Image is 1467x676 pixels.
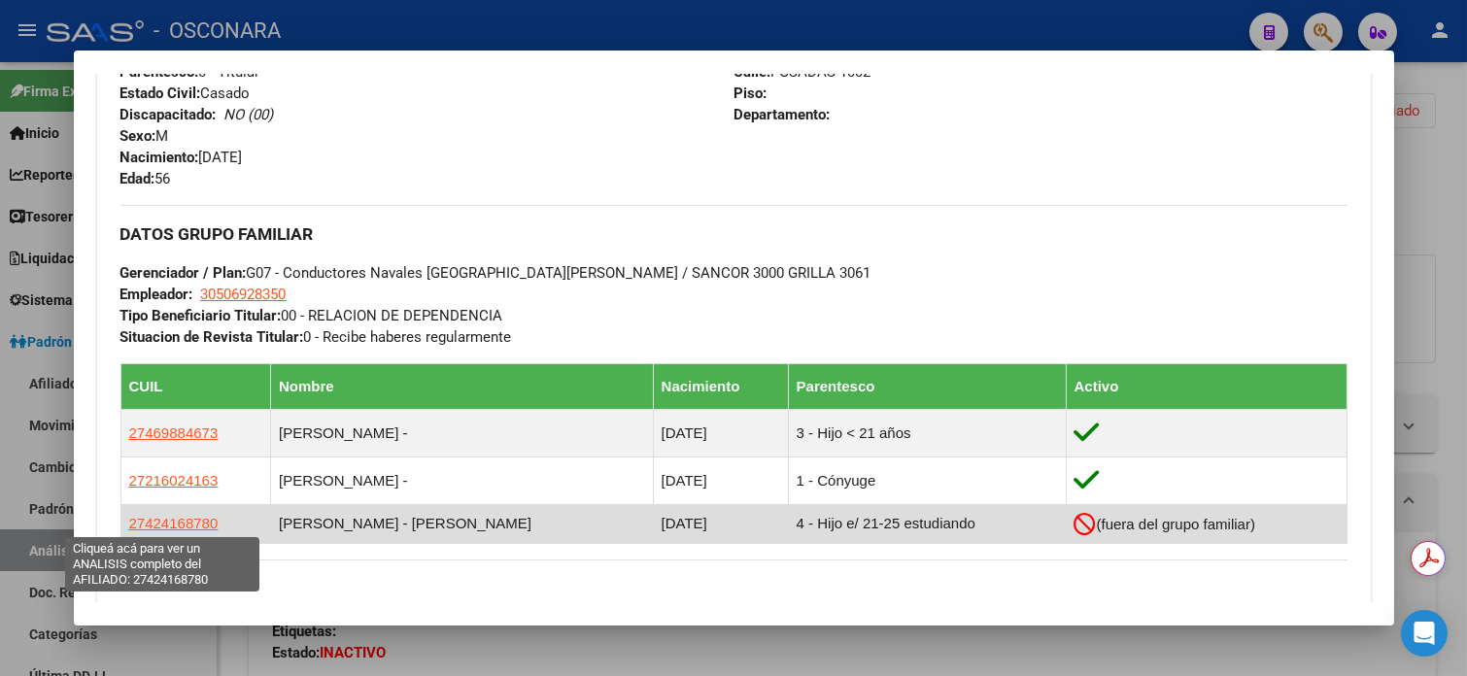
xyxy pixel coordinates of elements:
[120,264,871,282] span: G07 - Conductores Navales [GEOGRAPHIC_DATA][PERSON_NAME] / SANCOR 3000 GRILLA 3061
[224,106,274,123] i: NO (00)
[788,504,1066,543] td: 4 - Hijo e/ 21-25 estudiando
[120,223,1348,245] h3: DATOS GRUPO FAMILIAR
[271,409,654,456] td: [PERSON_NAME] -
[653,456,788,504] td: [DATE]
[1401,610,1448,657] div: Open Intercom Messenger
[120,307,503,324] span: 00 - RELACION DE DEPENDENCIA
[788,363,1066,409] th: Parentesco
[733,84,767,102] strong: Piso:
[120,127,156,145] strong: Sexo:
[120,106,217,123] strong: Discapacitado:
[120,286,193,303] strong: Empleador:
[733,106,830,123] strong: Departamento:
[120,264,247,282] strong: Gerenciador / Plan:
[653,504,788,543] td: [DATE]
[788,409,1066,456] td: 3 - Hijo < 21 años
[653,363,788,409] th: Nacimiento
[120,127,169,145] span: M
[129,472,219,489] span: 27216024163
[120,170,171,187] span: 56
[1097,516,1255,532] span: (fuera del grupo familiar)
[788,456,1066,504] td: 1 - Cónyuge
[120,598,1348,620] h3: Cambios de Gerenciador
[120,363,271,409] th: CUIL
[271,363,654,409] th: Nombre
[120,307,282,324] strong: Tipo Beneficiario Titular:
[120,84,251,102] span: Casado
[120,84,201,102] strong: Estado Civil:
[1066,363,1347,409] th: Activo
[271,456,654,504] td: [PERSON_NAME] -
[653,409,788,456] td: [DATE]
[120,149,199,166] strong: Nacimiento:
[120,170,155,187] strong: Edad:
[120,328,512,346] span: 0 - Recibe haberes regularmente
[201,286,287,303] span: 30506928350
[129,424,219,441] span: 27469884673
[120,328,304,346] strong: Situacion de Revista Titular:
[271,504,654,543] td: [PERSON_NAME] - [PERSON_NAME]
[129,515,219,531] span: 27424168780
[120,149,243,166] span: [DATE]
